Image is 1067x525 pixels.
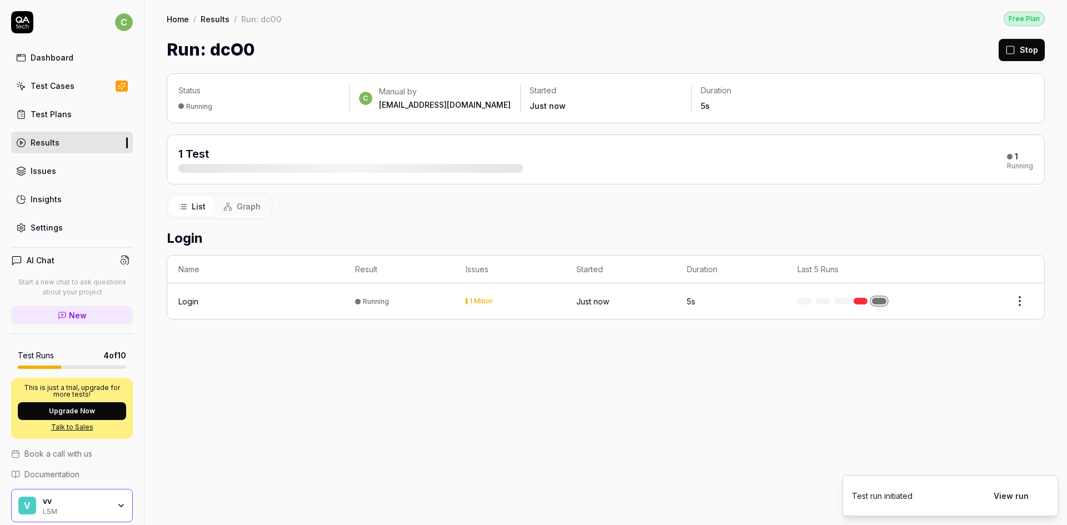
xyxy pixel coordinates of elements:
[24,468,79,480] span: Documentation
[18,351,54,361] h5: Test Runs
[11,132,133,153] a: Results
[115,13,133,31] span: c
[115,11,133,33] button: c
[193,13,196,24] div: /
[43,506,109,515] div: LSM
[69,309,87,321] span: New
[455,256,565,283] th: Issues
[201,13,230,24] a: Results
[31,108,72,120] div: Test Plans
[701,101,710,111] time: 5s
[1004,11,1045,26] button: Free Plan
[1007,163,1033,169] div: Running
[169,196,215,217] button: List
[576,297,609,306] time: Just now
[11,306,133,324] a: New
[530,85,682,96] p: Started
[24,448,92,459] span: Book a call with us
[1004,12,1045,26] div: Free Plan
[192,201,206,212] span: List
[241,13,281,24] div: Run: dcO0
[363,297,389,306] div: Running
[27,254,54,266] h4: AI Chat
[18,402,126,420] button: Upgrade Now
[167,13,189,24] a: Home
[31,222,63,233] div: Settings
[852,490,913,502] div: Test run initiated
[470,298,493,304] div: 1 Minor
[31,137,59,148] div: Results
[31,165,56,177] div: Issues
[31,80,74,92] div: Test Cases
[178,85,341,96] p: Status
[215,196,270,217] button: Graph
[31,52,73,63] div: Dashboard
[676,256,786,283] th: Duration
[11,489,133,522] button: vvvLSM
[344,256,455,283] th: Result
[11,160,133,182] a: Issues
[43,496,109,506] div: vv
[687,297,695,306] time: 5s
[1015,152,1018,162] div: 1
[186,102,212,111] div: Running
[178,296,198,307] a: Login
[999,39,1045,61] button: Stop
[11,188,133,210] a: Insights
[530,101,566,111] time: Just now
[234,13,237,24] div: /
[11,103,133,125] a: Test Plans
[11,47,133,68] a: Dashboard
[565,256,676,283] th: Started
[11,468,133,480] a: Documentation
[18,497,36,514] span: v
[11,448,133,459] a: Book a call with us
[786,256,934,283] th: Last 5 Runs
[237,201,261,212] span: Graph
[701,85,854,96] p: Duration
[167,37,255,62] h1: Run: dcO0
[987,484,1035,507] button: View run
[11,277,133,297] p: Start a new chat to ask questions about your project
[11,217,133,238] a: Settings
[18,422,126,432] a: Talk to Sales
[31,193,62,205] div: Insights
[103,349,126,361] span: 4 of 10
[167,228,1045,248] h2: Login
[379,99,511,111] div: [EMAIL_ADDRESS][DOMAIN_NAME]
[379,86,511,97] div: Manual by
[167,256,344,283] th: Name
[18,384,126,398] p: This is just a trial, upgrade for more tests!
[178,147,209,161] span: 1 Test
[359,92,372,105] span: c
[11,75,133,97] a: Test Cases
